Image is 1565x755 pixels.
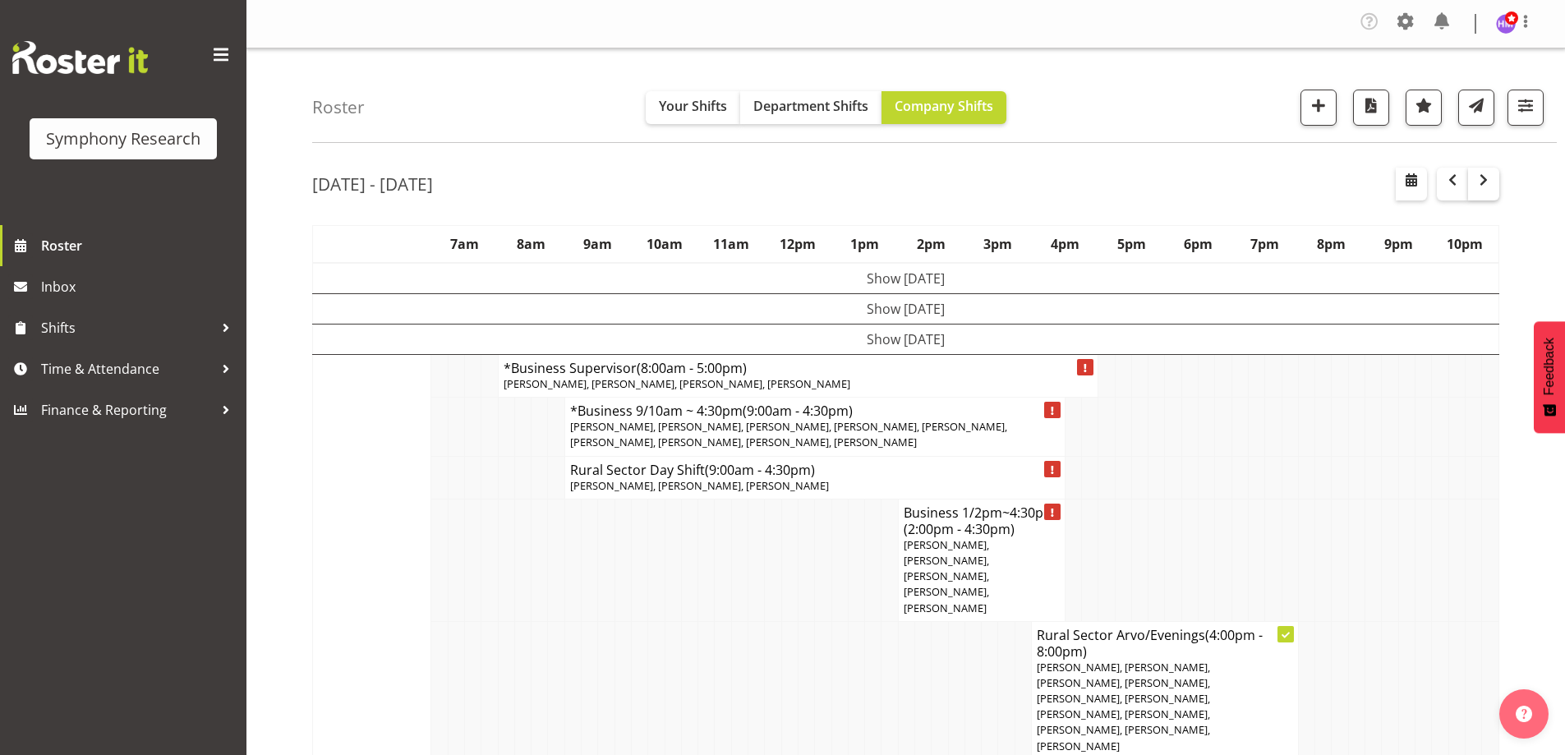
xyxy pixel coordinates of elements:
[1037,626,1263,661] span: (4:00pm - 8:00pm)
[1365,226,1432,264] th: 9pm
[631,226,697,264] th: 10am
[1298,226,1365,264] th: 8pm
[1534,321,1565,433] button: Feedback - Show survey
[1496,14,1516,34] img: hitesh-makan1261.jpg
[1231,226,1298,264] th: 7pm
[1037,627,1293,660] h4: Rural Sector Arvo/Evenings
[1353,90,1389,126] button: Download a PDF of the roster according to the set date range.
[313,325,1499,355] td: Show [DATE]
[498,226,564,264] th: 8am
[646,91,740,124] button: Your Shifts
[12,41,148,74] img: Rosterit website logo
[743,402,853,420] span: (9:00am - 4:30pm)
[898,226,964,264] th: 2pm
[637,359,747,377] span: (8:00am - 5:00pm)
[895,97,993,115] span: Company Shifts
[740,91,881,124] button: Department Shifts
[904,504,1060,537] h4: Business 1/2pm~4:30p...
[705,461,815,479] span: (9:00am - 4:30pm)
[659,97,727,115] span: Your Shifts
[1396,168,1427,200] button: Select a specific date within the roster.
[564,226,631,264] th: 9am
[964,226,1031,264] th: 3pm
[41,315,214,340] span: Shifts
[312,173,433,195] h2: [DATE] - [DATE]
[904,520,1015,538] span: (2:00pm - 4:30pm)
[504,376,850,391] span: [PERSON_NAME], [PERSON_NAME], [PERSON_NAME], [PERSON_NAME]
[831,226,898,264] th: 1pm
[765,226,831,264] th: 12pm
[570,462,1060,478] h4: Rural Sector Day Shift
[1516,706,1532,722] img: help-xxl-2.png
[41,357,214,381] span: Time & Attendance
[1458,90,1494,126] button: Send a list of all shifts for the selected filtered period to all rostered employees.
[1037,660,1210,753] span: [PERSON_NAME], [PERSON_NAME], [PERSON_NAME], [PERSON_NAME], [PERSON_NAME], [PERSON_NAME], [PERSON...
[41,233,238,258] span: Roster
[1032,226,1098,264] th: 4pm
[313,263,1499,294] td: Show [DATE]
[570,403,1060,419] h4: *Business 9/10am ~ 4:30pm
[904,537,989,615] span: [PERSON_NAME], [PERSON_NAME], [PERSON_NAME], [PERSON_NAME], [PERSON_NAME]
[1098,226,1165,264] th: 5pm
[431,226,498,264] th: 7am
[41,274,238,299] span: Inbox
[698,226,765,264] th: 11am
[41,398,214,422] span: Finance & Reporting
[1165,226,1231,264] th: 6pm
[1406,90,1442,126] button: Highlight an important date within the roster.
[313,294,1499,325] td: Show [DATE]
[504,360,1093,376] h4: *Business Supervisor
[1432,226,1499,264] th: 10pm
[1507,90,1544,126] button: Filter Shifts
[312,98,365,117] h4: Roster
[1542,338,1557,395] span: Feedback
[46,127,200,151] div: Symphony Research
[1300,90,1337,126] button: Add a new shift
[570,419,1007,449] span: [PERSON_NAME], [PERSON_NAME], [PERSON_NAME], [PERSON_NAME], [PERSON_NAME], [PERSON_NAME], [PERSON...
[570,478,829,493] span: [PERSON_NAME], [PERSON_NAME], [PERSON_NAME]
[753,97,868,115] span: Department Shifts
[881,91,1006,124] button: Company Shifts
